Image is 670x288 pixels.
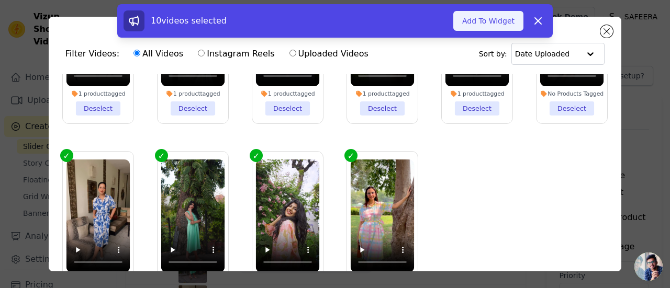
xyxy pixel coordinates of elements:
div: 1 product tagged [351,90,415,97]
label: Uploaded Videos [289,47,369,61]
div: 1 product tagged [445,90,509,97]
div: 1 product tagged [161,90,225,97]
span: 10 videos selected [151,16,227,26]
label: Instagram Reels [197,47,275,61]
button: Add To Widget [453,11,523,31]
div: Sort by: [479,43,605,65]
label: All Videos [133,47,184,61]
div: 1 product tagged [66,90,130,97]
div: 1 product tagged [256,90,320,97]
div: Open chat [634,252,663,281]
div: No Products Tagged [540,90,604,97]
div: Filter Videos: [65,42,374,66]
